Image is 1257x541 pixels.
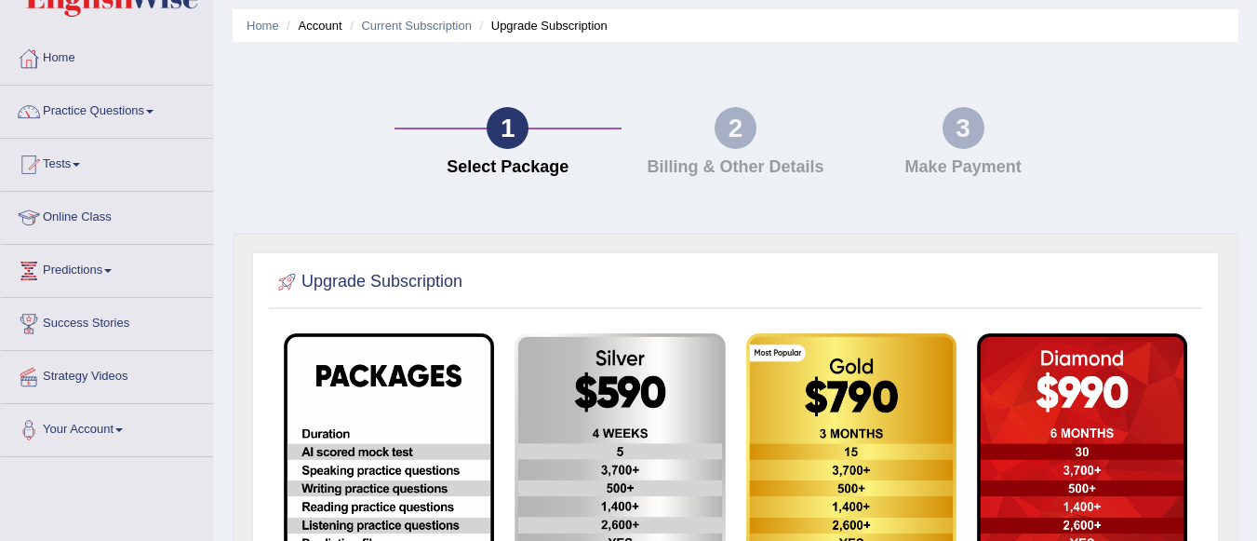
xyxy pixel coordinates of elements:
div: 1 [487,107,528,149]
li: Upgrade Subscription [475,17,608,34]
a: Success Stories [1,298,213,345]
div: 2 [715,107,756,149]
a: Strategy Videos [1,351,213,398]
a: Current Subscription [361,19,472,33]
a: Home [1,33,213,79]
li: Account [282,17,341,34]
h4: Select Package [404,158,613,177]
a: Tests [1,139,213,185]
div: 3 [943,107,984,149]
a: Online Class [1,192,213,238]
a: Your Account [1,404,213,451]
h2: Upgrade Subscription [274,268,462,296]
h4: Billing & Other Details [631,158,840,177]
a: Predictions [1,245,213,291]
a: Practice Questions [1,86,213,132]
a: Home [247,19,279,33]
h4: Make Payment [859,158,1068,177]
